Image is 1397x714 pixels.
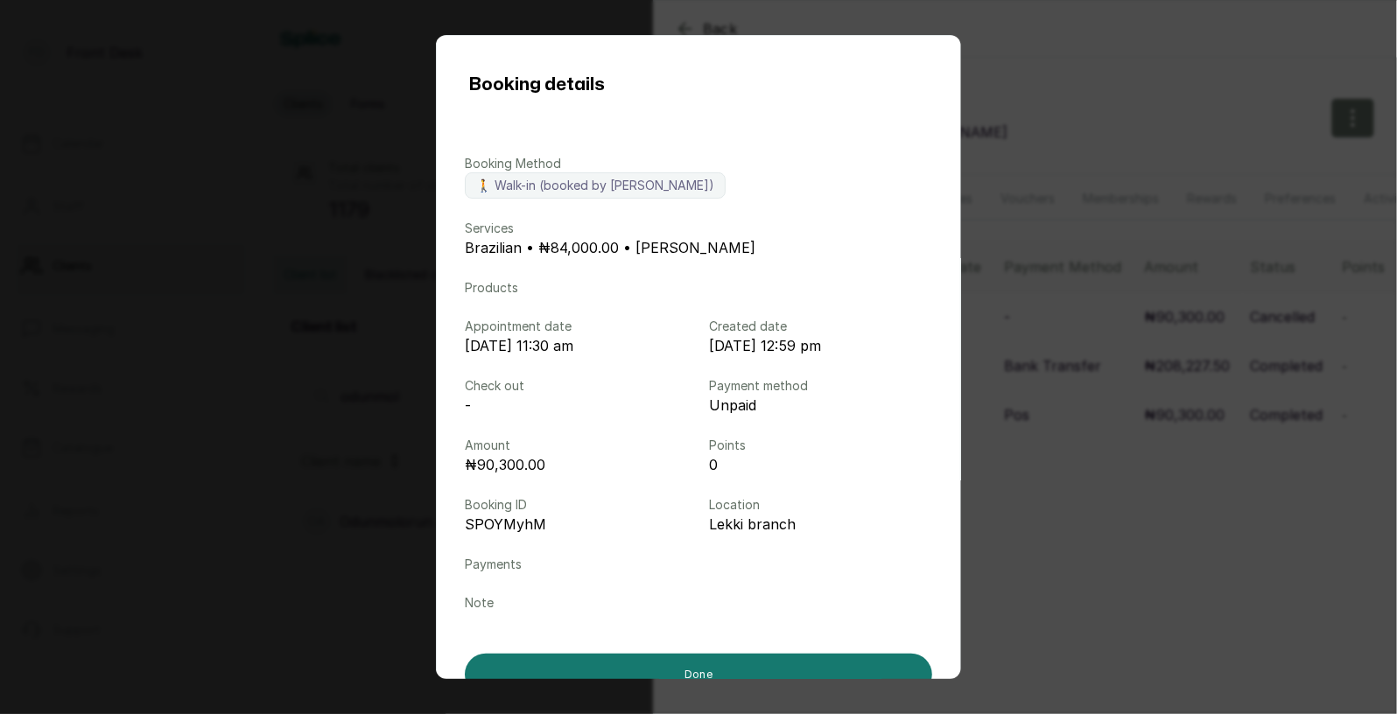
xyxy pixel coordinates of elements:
[709,318,932,335] p: Created date
[465,496,688,514] p: Booking ID
[465,594,932,612] p: Note
[709,514,932,535] p: Lekki branch
[465,318,688,335] p: Appointment date
[465,279,932,297] p: Products
[709,377,932,395] p: Payment method
[465,155,932,172] p: Booking Method
[465,172,726,199] label: 🚶 Walk-in (booked by [PERSON_NAME])
[709,496,932,514] p: Location
[465,437,688,454] p: Amount
[709,454,932,475] p: 0
[465,395,688,416] p: -
[465,237,932,258] p: Brazilian • ₦84,000.00 • [PERSON_NAME]
[465,220,932,237] p: Services
[709,335,932,356] p: [DATE] 12:59 pm
[709,395,932,416] p: Unpaid
[465,514,688,535] p: SPOYMyhM
[465,454,688,475] p: ₦90,300.00
[465,335,688,356] p: [DATE] 11:30 am
[465,377,688,395] p: Check out
[465,654,932,696] button: Done
[468,71,604,99] h1: Booking details
[465,556,932,573] p: Payments
[709,437,932,454] p: Points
